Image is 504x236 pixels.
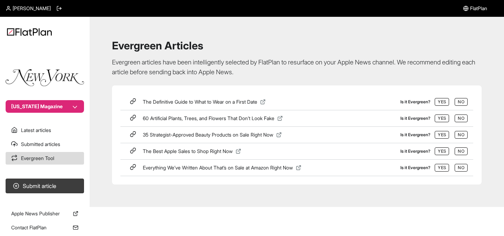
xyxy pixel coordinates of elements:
button: Yes [435,164,449,172]
a: Evergreen Tool [6,152,84,165]
span: The Definitive Guide to What to Wear on a First Date [143,99,257,105]
span: The Best Apple Sales to Shop Right Now [143,148,233,154]
span: 35 Strategist-Approved Beauty Products on Sale Right Now [143,132,273,138]
h1: Evergreen Articles [112,39,482,52]
label: Is it Evergreen? [400,133,430,137]
span: [PERSON_NAME] [13,5,51,12]
span: 60 Artificial Plants, Trees, and Flowers That Don’t Look Fake [143,115,274,121]
button: Yes [435,131,449,139]
span: Everything We’ve Written About That’s on Sale at Amazon Right Now [143,165,293,171]
a: Submitted articles [6,138,84,151]
img: Publication Logo [6,69,84,86]
a: [PERSON_NAME] [6,5,51,12]
img: Logo [7,28,52,36]
button: No [455,114,468,122]
button: Yes [435,98,449,106]
button: Yes [435,114,449,122]
button: No [455,98,468,106]
a: Latest articles [6,124,84,137]
label: Is it Evergreen? [400,116,430,120]
button: No [455,147,468,155]
button: [US_STATE] Magazine [6,100,84,113]
label: Is it Evergreen? [400,100,430,104]
span: FlatPlan [470,5,487,12]
label: Is it Evergreen? [400,149,430,153]
button: Submit article [6,179,84,193]
p: Evergreen articles have been intelligently selected by FlatPlan to resurface on your Apple News c... [112,57,482,77]
button: No [455,164,468,172]
a: Apple News Publisher [6,207,84,220]
label: Is it Evergreen? [400,166,430,170]
button: No [455,131,468,139]
button: Yes [435,147,449,155]
a: Contact FlatPlan [6,221,84,234]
